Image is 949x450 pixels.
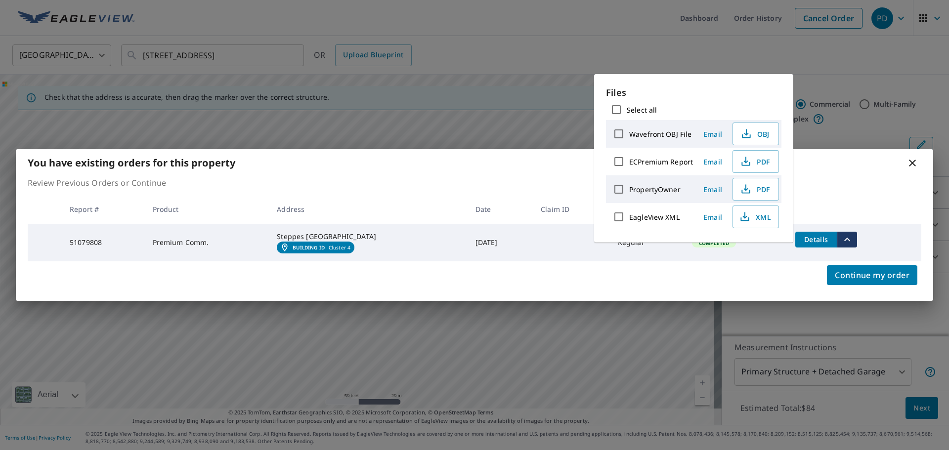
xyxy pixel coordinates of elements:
[629,212,680,222] label: EagleView XML
[827,265,917,285] button: Continue my order
[62,224,145,261] td: 51079808
[277,242,354,253] a: Building IDCluster 4
[468,224,533,261] td: [DATE]
[697,154,729,169] button: Email
[835,268,909,282] span: Continue my order
[468,195,533,224] th: Date
[697,209,729,225] button: Email
[739,128,771,140] span: OBJ
[739,156,771,167] span: PDF
[293,245,325,250] em: Building ID
[733,123,779,145] button: OBJ
[697,182,729,197] button: Email
[739,183,771,195] span: PDF
[269,195,467,224] th: Address
[28,177,921,189] p: Review Previous Orders or Continue
[837,232,857,247] button: filesDropdownBtn-51079808
[801,235,831,244] span: Details
[739,211,771,223] span: XML
[145,195,269,224] th: Product
[733,178,779,201] button: PDF
[145,224,269,261] td: Premium Comm.
[795,232,837,247] button: detailsBtn-51079808
[277,232,459,242] div: Steppes [GEOGRAPHIC_DATA]
[733,205,779,228] button: XML
[701,212,725,222] span: Email
[606,86,781,99] p: Files
[701,157,725,166] span: Email
[28,156,235,169] b: You have existing orders for this property
[629,185,681,194] label: PropertyOwner
[693,240,735,246] span: Completed
[697,126,729,142] button: Email
[733,150,779,173] button: PDF
[627,105,657,115] label: Select all
[629,157,693,166] label: ECPremium Report
[533,195,610,224] th: Claim ID
[701,185,725,194] span: Email
[701,129,725,139] span: Email
[629,129,691,139] label: Wavefront OBJ File
[62,195,145,224] th: Report #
